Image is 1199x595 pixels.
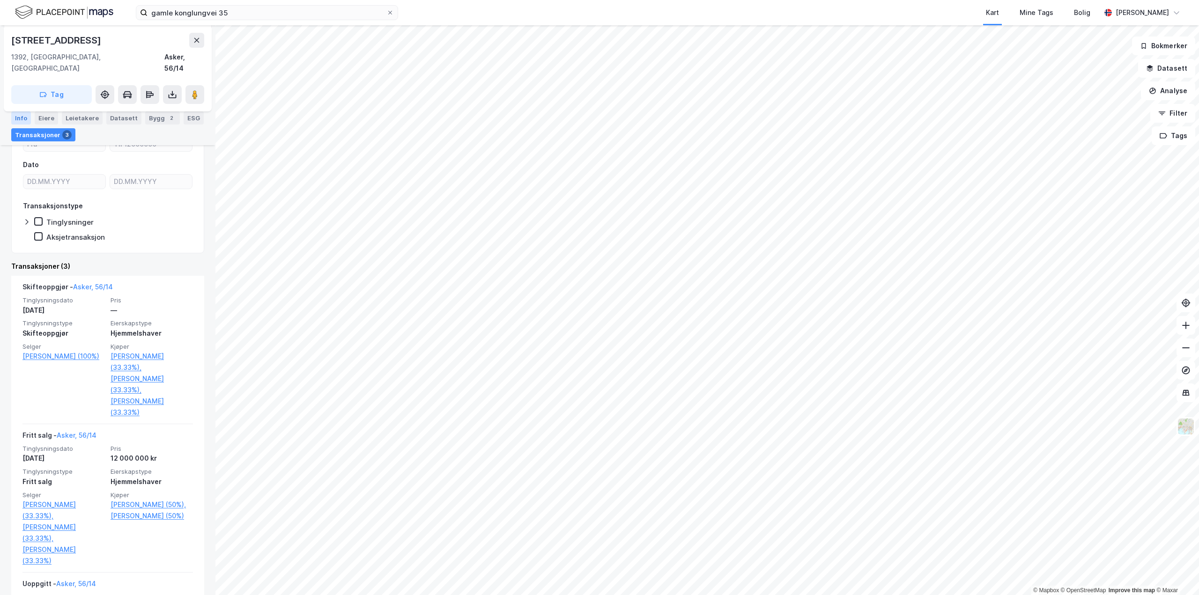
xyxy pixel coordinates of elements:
div: Eiere [35,111,58,125]
div: Fritt salg - [22,430,96,445]
button: Analyse [1141,81,1195,100]
div: ESG [184,111,204,125]
span: Tinglysningstype [22,319,105,327]
img: Z [1177,418,1195,435]
div: 2 [167,113,176,123]
div: [DATE] [22,453,105,464]
span: Selger [22,491,105,499]
div: Bolig [1074,7,1090,18]
input: DD.MM.YYYY [110,175,192,189]
span: Tinglysningsdato [22,445,105,453]
a: [PERSON_NAME] (33.33%), [22,499,105,522]
button: Datasett [1138,59,1195,78]
div: Fritt salg [22,476,105,487]
div: Datasett [106,111,141,125]
button: Filter [1150,104,1195,123]
div: Leietakere [62,111,103,125]
div: Bygg [145,111,180,125]
div: [STREET_ADDRESS] [11,33,103,48]
a: [PERSON_NAME] (33.33%), [111,351,193,373]
div: Kart [986,7,999,18]
div: Asker, 56/14 [164,51,204,74]
span: Eierskapstype [111,319,193,327]
div: Skifteoppgjør - [22,281,113,296]
div: Hjemmelshaver [111,476,193,487]
a: Asker, 56/14 [73,283,113,291]
a: [PERSON_NAME] (50%), [111,499,193,510]
span: Eierskapstype [111,468,193,476]
a: OpenStreetMap [1061,587,1106,594]
button: Bokmerker [1132,37,1195,55]
input: Søk på adresse, matrikkel, gårdeiere, leietakere eller personer [148,6,386,20]
a: [PERSON_NAME] (33.33%) [111,396,193,418]
div: — [111,305,193,316]
div: Hjemmelshaver [111,328,193,339]
a: [PERSON_NAME] (50%) [111,510,193,522]
div: [DATE] [22,305,105,316]
div: Transaksjonstype [23,200,83,212]
div: 1392, [GEOGRAPHIC_DATA], [GEOGRAPHIC_DATA] [11,51,164,74]
a: [PERSON_NAME] (100%) [22,351,105,362]
span: Pris [111,445,193,453]
div: Transaksjoner (3) [11,261,204,272]
div: Mine Tags [1020,7,1053,18]
div: Dato [23,159,39,170]
div: 3 [62,130,72,140]
div: Info [11,111,31,125]
span: Kjøper [111,343,193,351]
div: Uoppgitt - [22,578,96,593]
div: 12 000 000 kr [111,453,193,464]
div: Aksjetransaksjon [46,233,105,242]
span: Tinglysningstype [22,468,105,476]
button: Tag [11,85,92,104]
a: Improve this map [1109,587,1155,594]
span: Pris [111,296,193,304]
a: Mapbox [1033,587,1059,594]
div: Skifteoppgjør [22,328,105,339]
a: [PERSON_NAME] (33.33%), [111,373,193,396]
div: Tinglysninger [46,218,94,227]
span: Tinglysningsdato [22,296,105,304]
img: logo.f888ab2527a4732fd821a326f86c7f29.svg [15,4,113,21]
div: [PERSON_NAME] [1116,7,1169,18]
a: [PERSON_NAME] (33.33%), [22,522,105,544]
div: Transaksjoner [11,128,75,141]
a: Asker, 56/14 [57,431,96,439]
a: Asker, 56/14 [56,580,96,588]
span: Kjøper [111,491,193,499]
a: [PERSON_NAME] (33.33%) [22,544,105,566]
iframe: Chat Widget [1152,550,1199,595]
span: Selger [22,343,105,351]
input: DD.MM.YYYY [23,175,105,189]
button: Tags [1152,126,1195,145]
